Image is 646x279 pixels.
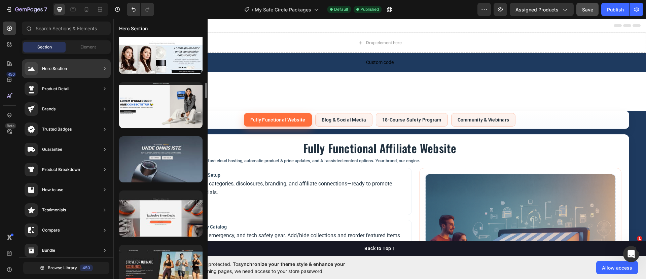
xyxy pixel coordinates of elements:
div: Drop element here [253,21,288,27]
div: Brands [42,106,56,112]
span: My Safe Circle Packages [255,6,311,13]
button: Publish [601,3,630,16]
div: Hero Section [42,65,67,72]
button: Save [576,3,599,16]
span: Default [334,6,348,12]
button: Fully Functional Website [131,94,199,108]
p: 7 [44,5,47,13]
div: 🛒 [30,205,58,234]
span: Section [37,44,52,50]
b: Curated Safety Catalog [63,205,293,211]
iframe: Intercom live chat [623,246,639,262]
span: Allow access [602,264,632,271]
span: synchronize your theme style & enhance your experience [156,261,345,274]
button: Assigned Products [510,3,574,16]
div: 450 [80,265,93,271]
button: Community & Webinars [338,94,402,108]
span: Published [360,6,379,12]
span: / [252,6,253,13]
p: Home, travel, emergency, and tech safety gear. Add/hide collections and reorder featured items an... [63,212,293,230]
span: Your page is password protected. To when designing pages, we need access to your store password. [156,260,371,275]
b: Turnkey Store Setup [63,153,293,159]
div: Publish [607,6,624,13]
span: Save [582,7,593,12]
div: Product Detail [42,85,69,92]
p: We configure categories, disclosures, branding, and affiliate connections—ready to promote safety... [63,161,293,178]
div: Beta [5,123,16,129]
div: Compare [42,227,60,234]
span: 1 [637,236,642,241]
button: 7 [3,3,50,16]
iframe: Design area [113,19,646,256]
div: Package topics [17,92,516,110]
button: Allow access [596,261,638,274]
div: Bundle [42,247,55,254]
div: Testimonials [42,207,66,213]
input: Search Sections & Elements [22,22,111,35]
div: Back to Top ↑ [251,226,282,233]
div: 450 [6,72,16,77]
p: White-labeled build on our platform—fast cloud hosting, automatic product & price updates, and AI... [25,139,508,145]
span: Browse Library [48,265,77,271]
span: Element [80,44,96,50]
button: 18-Course Safety Program [262,94,334,108]
button: Browse Library450 [23,262,109,274]
div: How to use [42,186,63,193]
div: Trusted Badges [42,126,72,133]
div: Undo/Redo [127,3,154,16]
div: Guarantee [42,146,62,153]
div: Product Breakdown [42,166,80,173]
button: Blog & Social Media [202,94,259,108]
h2: Fully Functional Affiliate Website [25,123,508,135]
div: 🧰 [30,153,58,182]
span: Assigned Products [515,6,559,13]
